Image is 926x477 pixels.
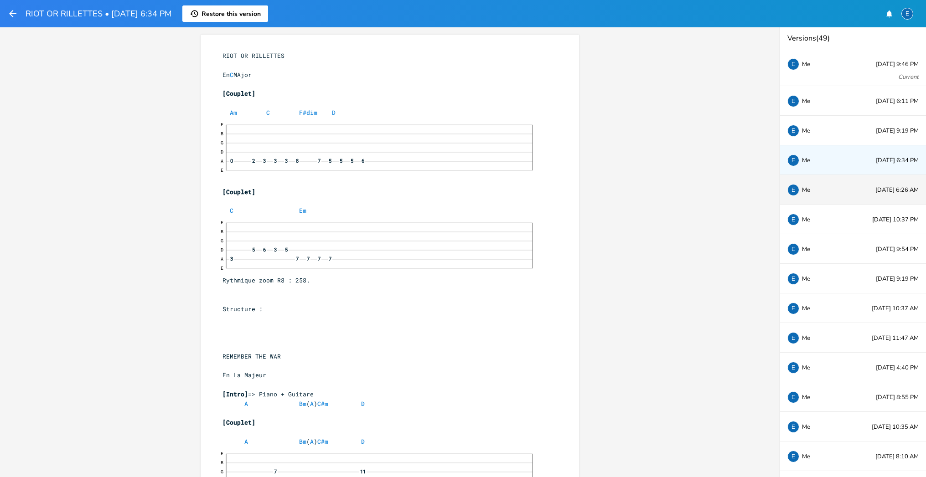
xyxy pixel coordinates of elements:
text: G [221,469,223,475]
div: emmanuel.grasset [787,421,799,433]
span: D [332,108,336,117]
span: 3 [229,256,234,262]
text: A [221,158,223,164]
span: [Couplet] [222,89,255,97]
span: A [310,400,314,408]
span: A [244,437,248,446]
div: emmanuel.grasset [787,184,799,196]
span: C#m [317,437,328,446]
span: F#dim [299,108,317,117]
span: C#m [317,400,328,408]
span: ( ) [222,400,365,408]
span: Me [802,246,810,252]
div: Current [898,74,919,80]
span: D [361,437,365,446]
div: emmanuel.grasset [901,8,913,20]
div: emmanuel.grasset [787,214,799,226]
span: 5 [339,158,343,163]
div: emmanuel.grasset [787,154,799,166]
span: [DATE] 9:19 PM [876,276,919,282]
span: 5 [328,158,332,163]
text: E [221,220,223,226]
span: En MAjor [222,71,252,79]
text: D [221,149,223,155]
span: 11 [359,469,367,474]
span: [DATE] 10:35 AM [872,424,919,430]
span: 3 [273,158,278,163]
span: [DATE] 4:40 PM [876,365,919,371]
span: Structure : [222,305,263,313]
span: 5 [284,247,289,252]
span: [DATE] 8:10 AM [875,454,919,460]
span: Bm [299,400,306,408]
div: emmanuel.grasset [787,95,799,107]
span: 0 [229,158,234,163]
span: 6 [361,158,365,163]
div: emmanuel.grasset [787,391,799,403]
span: [DATE] 8:55 PM [876,395,919,400]
span: REMEMBER THE WAR [222,352,281,360]
text: A [221,256,223,262]
text: E [221,167,223,173]
span: Me [802,187,810,193]
span: [DATE] 9:46 PM [876,62,919,67]
text: E [221,451,223,456]
span: Me [802,335,810,341]
div: emmanuel.grasset [787,362,799,374]
span: C [266,108,270,117]
span: 3 [284,158,289,163]
h1: RIOT OR RILLETTES • [DATE] 6:34 PM [26,10,171,18]
span: [Couplet] [222,418,255,426]
span: En La Majeur [222,371,266,379]
span: [DATE] 6:26 AM [875,187,919,193]
text: D [221,247,223,253]
span: 5 [350,158,354,163]
div: emmanuel.grasset [787,125,799,137]
span: 7 [306,256,310,262]
span: [Couplet] [222,188,255,196]
span: Me [802,98,810,104]
span: D [361,400,365,408]
span: [DATE] 9:54 PM [876,246,919,252]
span: [DATE] 11:47 AM [872,335,919,341]
span: Me [802,453,810,460]
span: [DATE] 6:34 PM [876,158,919,164]
text: B [221,229,223,235]
span: 7 [328,256,332,262]
span: Me [802,216,810,223]
span: Restore this version [202,10,261,18]
span: ( ) [222,437,365,446]
span: 7 [295,256,300,262]
span: Am [230,108,237,117]
text: G [221,140,223,146]
span: 2 [251,158,256,163]
button: E [901,3,913,24]
span: 8 [295,158,300,163]
div: emmanuel.grasset [787,451,799,462]
span: Me [802,157,810,164]
text: G [221,238,223,244]
span: Me [802,276,810,282]
div: emmanuel.grasset [787,243,799,255]
span: C [230,71,233,79]
span: 7 [273,469,278,474]
span: C [230,206,233,215]
text: E [221,122,223,128]
div: emmanuel.grasset [787,58,799,70]
span: Bm [299,437,306,446]
span: Me [802,394,810,400]
span: 7 [317,158,321,163]
span: Em [299,206,306,215]
span: [DATE] 10:37 PM [872,217,919,223]
div: Versions (49) [780,27,926,49]
span: [DATE] 10:37 AM [872,306,919,312]
span: => Piano + Guitare [222,390,314,398]
div: emmanuel.grasset [787,273,799,285]
span: 5 [251,247,256,252]
span: Rythmique zoom R8 : 258. [222,276,310,284]
span: [DATE] 9:19 PM [876,128,919,134]
span: A [310,437,314,446]
span: [Intro] [222,390,248,398]
text: E [221,265,223,271]
span: 7 [317,256,321,262]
